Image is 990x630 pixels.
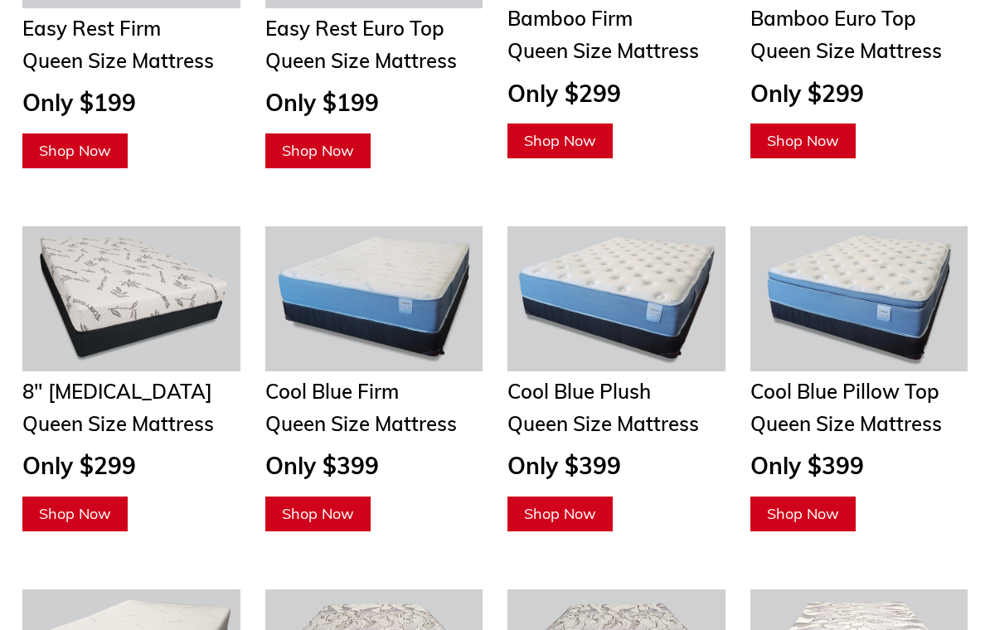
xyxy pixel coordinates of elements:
span: Cool Blue Firm [265,380,399,405]
span: Shop Now [767,132,839,151]
img: Cool Blue Firm Mattress [265,227,483,372]
span: Only $299 [22,452,136,481]
span: Shop Now [282,505,354,524]
span: Queen Size Mattress [265,412,457,437]
span: Only $199 [265,89,379,118]
span: Only $199 [22,89,136,118]
span: Only $399 [265,452,379,481]
span: Only $299 [507,80,621,109]
span: Queen Size Mattress [265,49,457,74]
a: Shop Now [22,134,128,169]
span: Only $399 [507,452,621,481]
a: Shop Now [507,497,613,532]
span: Shop Now [524,505,596,524]
a: Shop Now [265,134,371,169]
span: Only $399 [750,452,864,481]
span: Easy Rest Euro Top [265,17,444,41]
a: Shop Now [22,497,128,532]
span: 8" [MEDICAL_DATA] [22,380,212,405]
span: Bamboo Firm [507,7,633,31]
span: Cool Blue Plush [507,380,651,405]
img: Cool Blue Pillow Top Mattress [750,227,968,372]
span: Shop Now [282,142,354,161]
img: Cool Blue Plush Mattress [507,227,726,372]
span: Queen Size Mattress [22,49,214,74]
span: Shop Now [39,505,111,524]
span: Queen Size Mattress [507,39,699,64]
a: Shop Now [265,497,371,532]
a: Shop Now [507,124,613,159]
span: Queen Size Mattress [22,412,214,437]
span: Shop Now [39,142,111,161]
span: Only $299 [750,80,864,109]
span: Shop Now [524,132,596,151]
span: Shop Now [767,505,839,524]
span: Bamboo Euro Top [750,7,916,31]
a: Shop Now [750,124,856,159]
span: Queen Size Mattress [750,412,942,437]
span: Queen Size Mattress [750,39,942,64]
span: Easy Rest Firm [22,17,161,41]
span: Cool Blue Pillow Top [750,380,939,405]
img: Bamboo 8 [22,227,240,372]
span: Queen Size Mattress [507,412,699,437]
a: Shop Now [750,497,856,532]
